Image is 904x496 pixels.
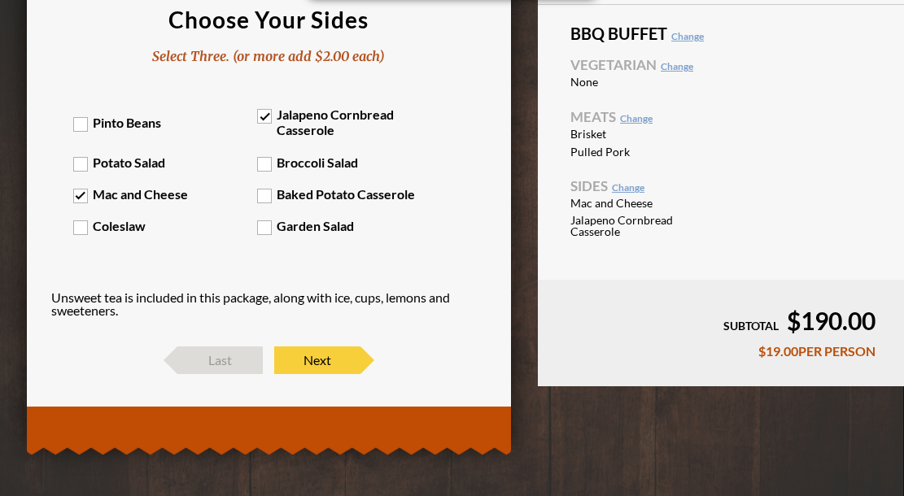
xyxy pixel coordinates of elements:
div: Choose Your Sides [168,8,369,31]
span: Vegetarian [570,58,871,72]
div: Select Three. (or more add $2.00 each) [152,47,385,66]
a: Change [661,60,693,72]
label: Mac and Cheese [73,186,257,202]
label: Garden Salad [257,218,441,233]
span: Jalapeno Cornbread Casserole [570,215,713,237]
span: Next [274,346,360,374]
label: Baked Potato Casserole [257,186,441,202]
span: BBQ Buffet [570,25,871,41]
label: Potato Salad [73,154,257,170]
span: Mac and Cheese [570,198,713,209]
a: Change [671,30,704,42]
span: Sides [570,179,871,193]
label: Broccoli Salad [257,154,441,170]
span: SUBTOTAL [723,319,779,333]
a: Change [620,112,653,124]
span: Pulled Pork [570,146,713,158]
li: None [570,76,871,89]
div: $190.00 [566,308,876,333]
label: Pinto Beans [73,115,257,130]
div: $19.00 PER PERSON [566,345,876,358]
a: Change [612,181,644,194]
p: Unsweet tea is included in this package, along with ice, cups, lemons and sweeteners. [51,291,487,317]
label: Coleslaw [73,218,257,233]
label: Jalapeno Cornbread Casserole [257,107,441,137]
span: Meats [570,110,871,124]
span: Last [177,346,263,374]
span: Brisket [570,128,713,140]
